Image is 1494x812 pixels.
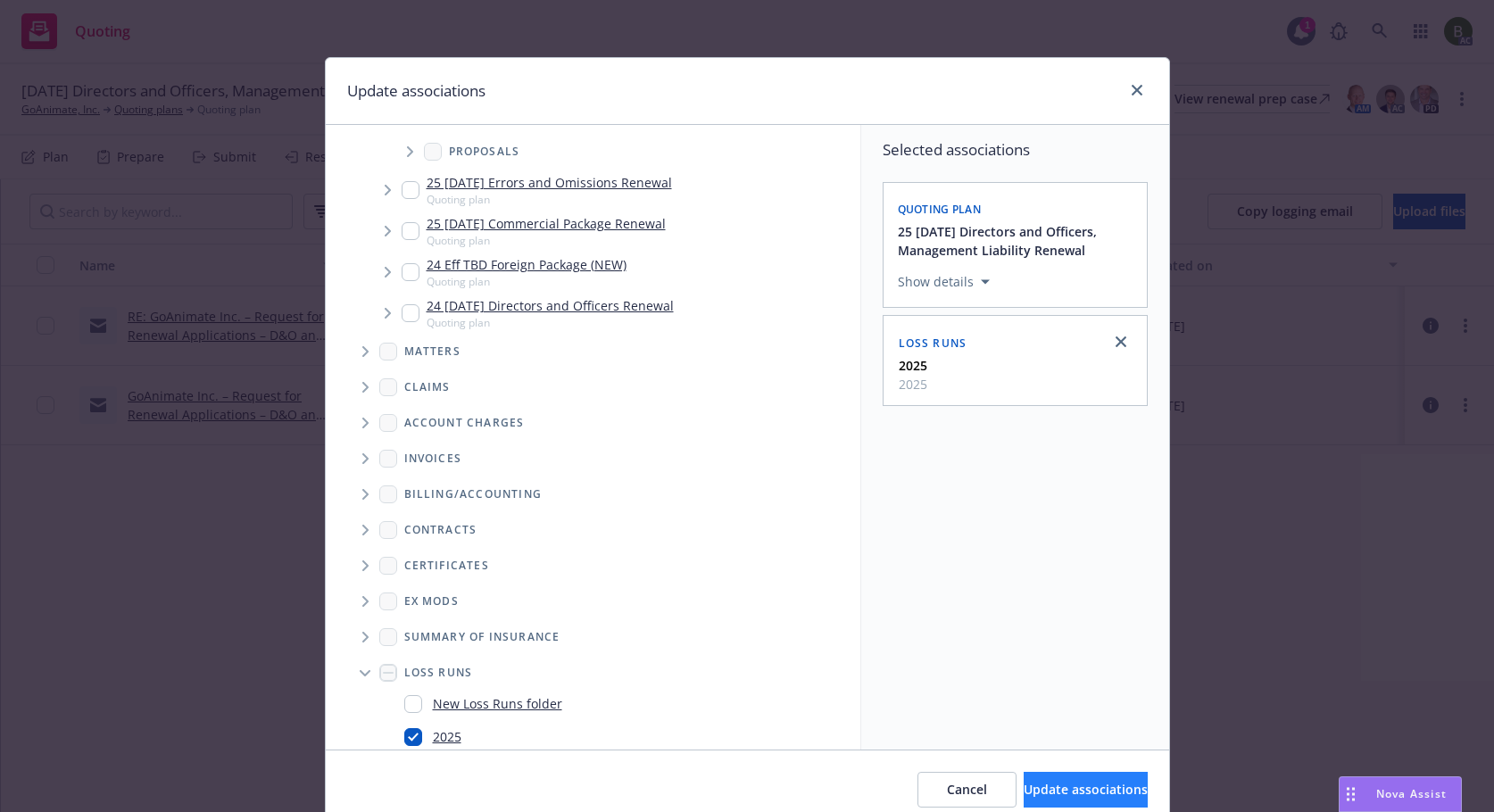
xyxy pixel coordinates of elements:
[433,727,461,746] a: 2025
[404,418,525,428] span: Account charges
[883,139,1148,161] span: Selected associations
[898,222,1136,260] button: 25 [DATE] Directors and Officers, Management Liability Renewal
[1376,786,1447,801] span: Nova Assist
[433,694,562,713] a: New Loss Runs folder
[404,489,543,500] span: Billing/Accounting
[427,173,672,192] a: 25 [DATE] Errors and Omissions Renewal
[404,596,459,607] span: Ex Mods
[1340,777,1362,811] div: Drag to move
[899,357,927,374] strong: 2025
[947,781,987,798] span: Cancel
[404,560,489,571] span: Certificates
[404,453,462,464] span: Invoices
[427,192,672,207] span: Quoting plan
[898,202,982,217] span: Quoting plan
[449,146,520,157] span: Proposals
[404,346,461,357] span: Matters
[1126,79,1148,101] a: close
[347,79,486,103] h1: Update associations
[427,255,627,274] a: 24 Eff TBD Foreign Package (NEW)
[427,233,666,248] span: Quoting plan
[404,525,477,535] span: Contracts
[427,214,666,233] a: 25 [DATE] Commercial Package Renewal
[1024,781,1148,798] span: Update associations
[1024,772,1148,808] button: Update associations
[899,336,967,351] span: Loss Runs
[1110,331,1132,352] a: close
[404,382,451,393] span: Claims
[899,375,927,394] span: 2025
[917,772,1017,808] button: Cancel
[404,632,560,642] span: Summary of insurance
[404,667,473,678] span: Loss Runs
[427,296,674,315] a: 24 [DATE] Directors and Officers Renewal
[326,476,860,792] div: Folder Tree Example
[891,271,997,293] button: Show details
[427,274,627,289] span: Quoting plan
[427,315,674,330] span: Quoting plan
[1339,776,1462,812] button: Nova Assist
